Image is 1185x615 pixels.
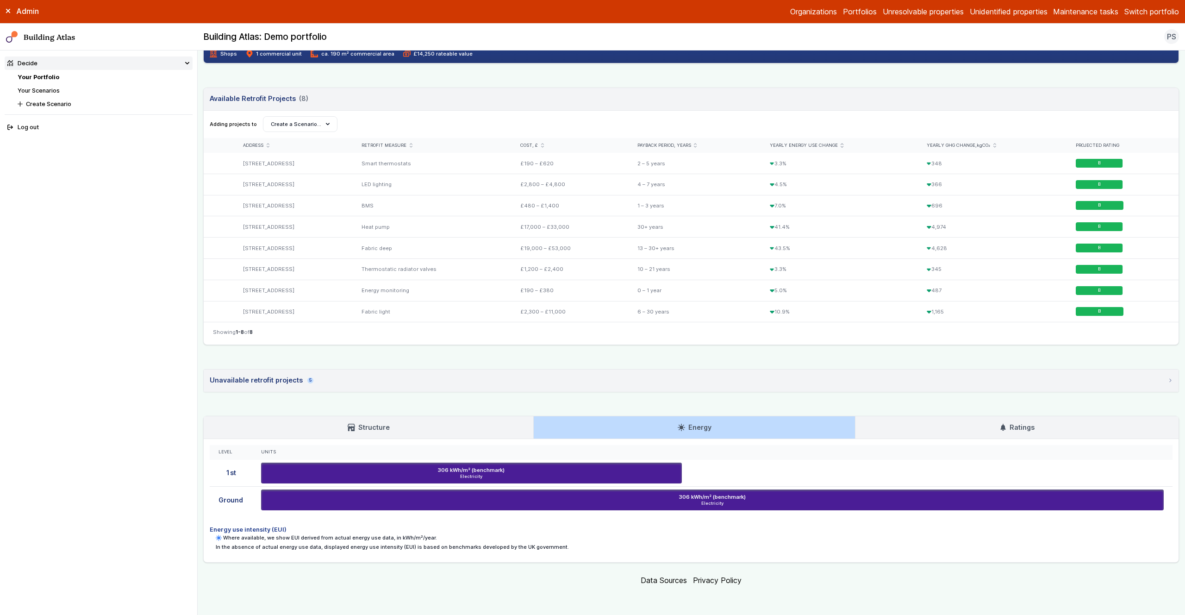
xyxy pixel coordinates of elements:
[236,329,244,335] span: 1-8
[210,120,257,128] span: Adding projects to
[213,328,253,336] span: Showing of
[210,94,308,104] h3: Available Retrofit Projects
[629,174,761,195] div: 4 – 7 years
[263,116,337,132] button: Create a Scenario…
[1124,6,1179,17] button: Switch portfolio
[353,280,511,301] div: Energy monitoring
[15,97,193,111] button: Create Scenario
[234,216,353,238] div: [STREET_ADDRESS]
[637,143,691,149] span: Payback period, years
[264,474,679,480] span: Electricity
[918,195,1067,216] div: 696
[353,238,511,259] div: Fabric deep
[210,50,237,57] span: Shops
[761,259,918,280] div: 3.3%
[234,280,353,301] div: [STREET_ADDRESS]
[311,50,394,57] span: ca. 190 m² commercial area
[210,525,1173,534] h4: Energy use intensity (EUI)
[511,280,628,301] div: £190 – £380
[299,94,308,104] span: (8)
[1098,309,1101,315] span: B
[970,6,1048,17] a: Unidentified properties
[629,238,761,259] div: 13 – 30+ years
[216,543,1173,551] p: In the absence of actual energy use data, displayed energy use intensity (EUI) is based on benchm...
[1167,31,1176,42] span: PS
[629,195,761,216] div: 1 – 3 years
[438,466,505,474] h6: 306 kWh/m² (benchmark)
[362,143,406,149] span: Retrofit measure
[918,259,1067,280] div: 345
[883,6,964,17] a: Unresolvable properties
[218,449,243,455] div: Level
[307,377,313,383] span: 5
[511,238,628,259] div: £19,000 – £53,000
[7,59,37,68] div: Decide
[770,143,838,149] span: Yearly energy use change
[203,31,327,43] h2: Building Atlas: Demo portfolio
[629,259,761,280] div: 10 – 21 years
[5,121,193,134] button: Log out
[264,501,1161,507] span: Electricity
[234,259,353,280] div: [STREET_ADDRESS]
[790,6,837,17] a: Organizations
[629,280,761,301] div: 0 – 1 year
[999,422,1035,433] h3: Ratings
[761,174,918,195] div: 4.5%
[210,460,252,487] div: 1st
[761,280,918,301] div: 5.0%
[918,280,1067,301] div: 487
[855,416,1179,439] a: Ratings
[918,216,1067,238] div: 4,974
[353,259,511,280] div: Thermostatic radiator valves
[204,370,1179,392] summary: Unavailable retrofit projects5
[261,449,1164,455] div: Units
[1098,203,1101,209] span: B
[1098,288,1101,294] span: B
[210,487,252,514] div: Ground
[629,301,761,322] div: 6 – 30 years
[1098,245,1101,251] span: B
[918,174,1067,195] div: 366
[403,50,473,57] span: £14,250 rateable value
[1098,224,1101,230] span: B
[918,301,1067,322] div: 1,165
[678,422,711,433] h3: Energy
[918,153,1067,174] div: 348
[761,238,918,259] div: 43.5%
[679,493,746,501] h6: 306 kWh/m² (benchmark)
[761,153,918,174] div: 3.3%
[511,301,628,322] div: £2,300 – £11,000
[761,216,918,238] div: 41.4%
[1164,29,1179,44] button: PS
[234,301,353,322] div: [STREET_ADDRESS]
[234,195,353,216] div: [STREET_ADDRESS]
[511,153,628,174] div: £190 – £620
[761,195,918,216] div: 7.0%
[5,56,193,70] summary: Decide
[353,301,511,322] div: Fabric light
[353,153,511,174] div: Smart thermostats
[6,31,18,43] img: main-0bbd2752.svg
[918,238,1067,259] div: 4,628
[353,216,511,238] div: Heat pump
[204,416,533,439] a: Structure
[977,143,990,148] span: kgCO₂
[511,174,628,195] div: £2,800 – £4,800
[629,216,761,238] div: 30+ years
[693,576,742,585] a: Privacy Policy
[927,143,990,149] span: Yearly GHG change,
[234,238,353,259] div: [STREET_ADDRESS]
[761,301,918,322] div: 10.9%
[534,416,855,439] a: Energy
[246,50,302,57] span: 1 commercial unit
[520,143,538,149] span: Cost, £
[511,216,628,238] div: £17,000 – £33,000
[234,153,353,174] div: [STREET_ADDRESS]
[243,143,263,149] span: Address
[18,74,59,81] a: Your Portfolio
[511,195,628,216] div: £480 – £1,400
[204,322,1179,345] nav: Table navigation
[234,174,353,195] div: [STREET_ADDRESS]
[1098,266,1101,272] span: B
[1053,6,1118,17] a: Maintenance tasks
